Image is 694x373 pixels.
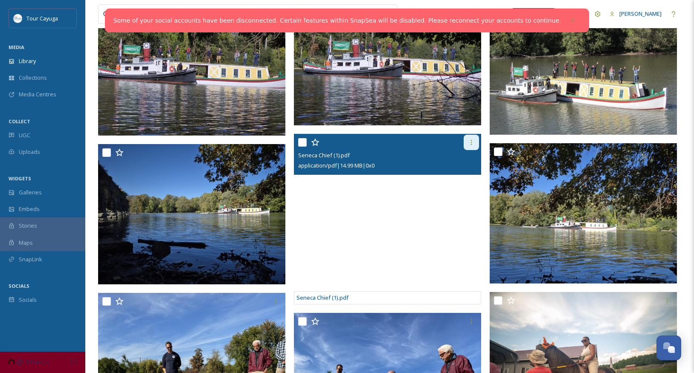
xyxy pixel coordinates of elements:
[19,222,37,230] span: Stories
[14,14,22,23] img: download.jpeg
[19,74,47,82] span: Collections
[19,255,42,263] span: SnapLink
[19,57,36,65] span: Library
[118,5,327,23] input: Search your library
[19,90,56,98] span: Media Centres
[19,205,40,213] span: Embeds
[9,175,31,182] span: WIDGETS
[19,239,33,247] span: Maps
[19,131,30,139] span: UGC
[98,144,285,284] img: Seneca Chief (8).jpg
[19,148,40,156] span: Uploads
[296,294,348,301] span: Seneca Chief (1).pdf
[19,296,37,304] span: Socials
[9,118,30,124] span: COLLECT
[298,162,375,169] span: application/pdf | 14.99 MB | 0 x 0
[490,143,677,283] img: Seneca Chief (16).jpg
[512,8,555,20] a: What's New
[490,9,677,134] img: Seneca Chief (11).jpeg
[656,335,681,360] button: Open Chat
[9,283,29,289] span: SOCIALS
[605,6,666,22] a: [PERSON_NAME]
[26,358,49,366] span: 13 files(s)
[26,14,58,22] span: Tour Cayuga
[298,151,350,159] span: Seneca Chief (1).pdf
[343,6,392,22] a: View all files
[19,188,42,197] span: Galleries
[619,10,662,17] span: [PERSON_NAME]
[113,16,561,25] a: Some of your social accounts have been disconnected. Certain features within SnapSea will be disa...
[9,44,24,50] span: MEDIA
